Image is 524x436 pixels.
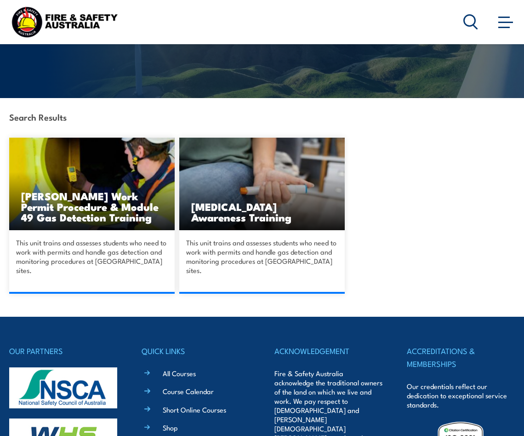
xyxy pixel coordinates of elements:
[9,344,117,357] h4: OUR PARTNERS
[186,238,338,275] p: This unit trains and assesses students who need to work with permits and handle gas detection and...
[9,138,175,230] a: [PERSON_NAME] Work Permit Procedure & Module 49 Gas Detection Training
[9,110,67,123] strong: Search Results
[142,344,250,357] h4: QUICK LINKS
[274,344,382,357] h4: ACKNOWLEDGEMENT
[179,138,345,230] a: [MEDICAL_DATA] Awareness Training
[163,405,226,414] a: Short Online Courses
[9,367,117,408] img: nsca-logo-footer
[179,138,345,230] img: Anaphylaxis Awareness TRAINING
[163,423,178,432] a: Shop
[407,382,515,409] p: Our credentials reflect our dedication to exceptional service standards.
[163,386,214,396] a: Course Calendar
[191,201,333,222] h3: [MEDICAL_DATA] Awareness Training
[9,138,175,230] img: Santos Work Permit Procedure & Module 49 Gas Detection Training (1)
[407,344,515,370] h4: ACCREDITATIONS & MEMBERSHIPS
[16,238,168,275] p: This unit trains and assesses students who need to work with permits and handle gas detection and...
[163,368,196,378] a: All Courses
[21,191,163,222] h3: [PERSON_NAME] Work Permit Procedure & Module 49 Gas Detection Training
